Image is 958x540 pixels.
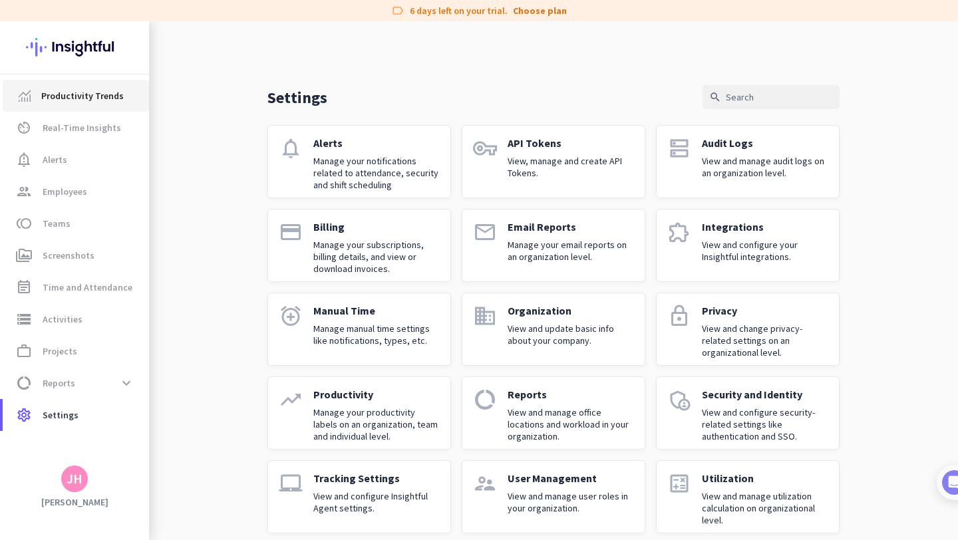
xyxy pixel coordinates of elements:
i: trending_up [279,388,303,412]
button: Help [133,415,200,468]
p: Manage your subscriptions, billing details, and view or download invoices. [313,239,440,275]
input: Search [703,85,840,109]
i: laptop_mac [279,472,303,495]
a: work_outlineProjects [3,335,149,367]
a: domainOrganizationView and update basic info about your company. [462,293,645,366]
p: Security and Identity [702,388,828,401]
i: notifications [279,136,303,160]
span: Productivity Trends [41,88,124,104]
a: Choose plan [513,4,567,17]
a: event_noteTime and Attendance [3,271,149,303]
img: menu-item [19,90,31,102]
p: Manage manual time settings like notifications, types, etc. [313,323,440,346]
p: Productivity [313,388,440,401]
p: Tracking Settings [313,472,440,485]
a: menu-itemProductivity Trends [3,80,149,112]
i: perm_media [16,247,32,263]
i: label [391,4,404,17]
i: notification_important [16,152,32,168]
span: Activities [43,311,82,327]
button: Tasks [200,415,266,468]
span: Help [156,448,177,458]
p: Manual Time [313,304,440,317]
span: Projects [43,343,77,359]
p: Privacy [702,304,828,317]
span: Screenshots [43,247,94,263]
i: storage [16,311,32,327]
i: calculate [667,472,691,495]
p: Email Reports [508,220,634,233]
a: settingsSettings [3,399,149,431]
div: [PERSON_NAME] from Insightful [74,143,219,156]
a: calculateUtilizationView and manage utilization calculation on organizational level. [656,460,840,533]
div: JH [67,472,82,485]
p: View, manage and create API Tokens. [508,155,634,179]
i: admin_panel_settings [667,388,691,412]
a: perm_mediaScreenshots [3,239,149,271]
p: Alerts [313,136,440,150]
a: data_usageReportsexpand_more [3,367,149,399]
i: alarm_add [279,304,303,328]
button: Messages [67,415,133,468]
a: lockPrivacyView and change privacy-related settings on an organizational level. [656,293,840,366]
p: View and update basic info about your company. [508,323,634,346]
i: vpn_key [473,136,497,160]
i: dns [667,136,691,160]
div: 2Initial tracking settings and how to edit them [25,378,241,410]
i: work_outline [16,343,32,359]
p: Integrations [702,220,828,233]
p: View and manage office locations and workload in your organization. [508,406,634,442]
a: alarm_addManual TimeManage manual time settings like notifications, types, etc. [267,293,451,366]
i: email [473,220,497,244]
span: Home [19,448,47,458]
span: Settings [43,407,79,423]
div: 🎊 Welcome to Insightful! 🎊 [19,51,247,99]
a: supervisor_accountUser ManagementView and manage user roles in your organization. [462,460,645,533]
i: event_note [16,279,32,295]
p: Organization [508,304,634,317]
a: notificationsAlertsManage your notifications related to attendance, security and shift scheduling [267,125,451,198]
a: dnsAudit LogsView and manage audit logs on an organization level. [656,125,840,198]
i: search [709,91,721,103]
div: Initial tracking settings and how to edit them [51,383,226,410]
a: groupEmployees [3,176,149,207]
button: Add your employees [51,320,180,346]
p: View and configure security-related settings like authentication and SSO. [702,406,828,442]
img: Profile image for Tamara [47,139,69,160]
span: Real-Time Insights [43,120,121,136]
p: View and configure your Insightful integrations. [702,239,828,263]
div: It's time to add your employees! This is crucial since Insightful will start collecting their act... [51,253,232,309]
p: Reports [508,388,634,401]
p: View and change privacy-related settings on an organizational level. [702,323,828,358]
span: Tasks [218,448,247,458]
a: emailEmail ReportsManage your email reports on an organization level. [462,209,645,282]
button: expand_more [114,371,138,395]
div: Close [234,5,257,29]
div: Add employees [51,231,226,245]
div: 1Add employees [25,227,241,248]
p: About 10 minutes [170,175,253,189]
i: group [16,184,32,200]
span: Alerts [43,152,67,168]
span: Reports [43,375,75,391]
a: storageActivities [3,303,149,335]
a: laptop_macTracking SettingsView and configure Insightful Agent settings. [267,460,451,533]
i: lock [667,304,691,328]
h1: Tasks [113,6,156,29]
p: 4 steps [13,175,47,189]
span: Teams [43,215,71,231]
a: vpn_keyAPI TokensView, manage and create API Tokens. [462,125,645,198]
p: View and manage user roles in your organization. [508,490,634,514]
a: admin_panel_settingsSecurity and IdentityView and configure security-related settings like authen... [656,376,840,450]
i: supervisor_account [473,472,497,495]
p: Manage your productivity labels on an organization, team and individual level. [313,406,440,442]
p: Settings [267,87,327,108]
i: data_usage [473,388,497,412]
p: View and configure Insightful Agent settings. [313,490,440,514]
p: View and manage utilization calculation on organizational level. [702,490,828,526]
a: trending_upProductivityManage your productivity labels on an organization, team and individual le... [267,376,451,450]
img: Insightful logo [26,21,123,73]
i: data_usage [16,375,32,391]
p: User Management [508,472,634,485]
p: Billing [313,220,440,233]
